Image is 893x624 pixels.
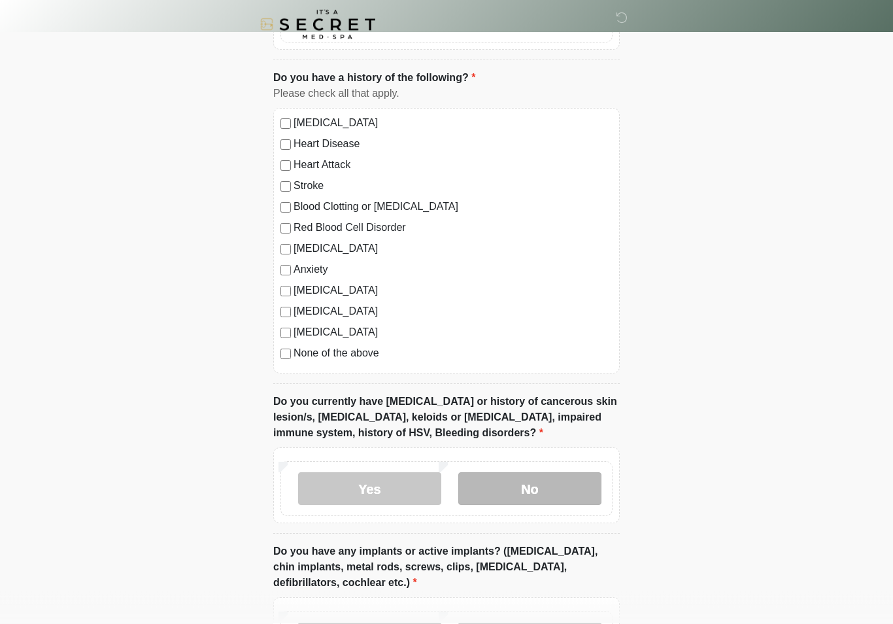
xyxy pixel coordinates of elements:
label: [MEDICAL_DATA] [294,304,613,320]
label: [MEDICAL_DATA] [294,116,613,131]
input: Red Blood Cell Disorder [280,224,291,234]
label: Do you currently have [MEDICAL_DATA] or history of cancerous skin lesion/s, [MEDICAL_DATA], keloi... [273,394,620,442]
input: Heart Disease [280,140,291,150]
img: It's A Secret Med Spa Logo [260,10,375,39]
label: Heart Disease [294,137,613,152]
label: Red Blood Cell Disorder [294,220,613,236]
input: [MEDICAL_DATA] [280,286,291,297]
label: Yes [298,473,441,506]
label: [MEDICAL_DATA] [294,283,613,299]
label: No [458,473,601,506]
input: Heart Attack [280,161,291,171]
input: [MEDICAL_DATA] [280,328,291,339]
label: Blood Clotting or [MEDICAL_DATA] [294,199,613,215]
label: Do you have any implants or active implants? ([MEDICAL_DATA], chin implants, metal rods, screws, ... [273,544,620,591]
label: None of the above [294,346,613,362]
label: Anxiety [294,262,613,278]
label: Stroke [294,179,613,194]
input: Anxiety [280,266,291,276]
label: Do you have a history of the following? [273,71,475,86]
label: [MEDICAL_DATA] [294,241,613,257]
label: [MEDICAL_DATA] [294,325,613,341]
input: Blood Clotting or [MEDICAL_DATA] [280,203,291,213]
input: None of the above [280,349,291,360]
label: Heart Attack [294,158,613,173]
input: [MEDICAL_DATA] [280,245,291,255]
div: Please check all that apply. [273,86,620,102]
input: [MEDICAL_DATA] [280,119,291,130]
input: [MEDICAL_DATA] [280,307,291,318]
input: Stroke [280,182,291,192]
